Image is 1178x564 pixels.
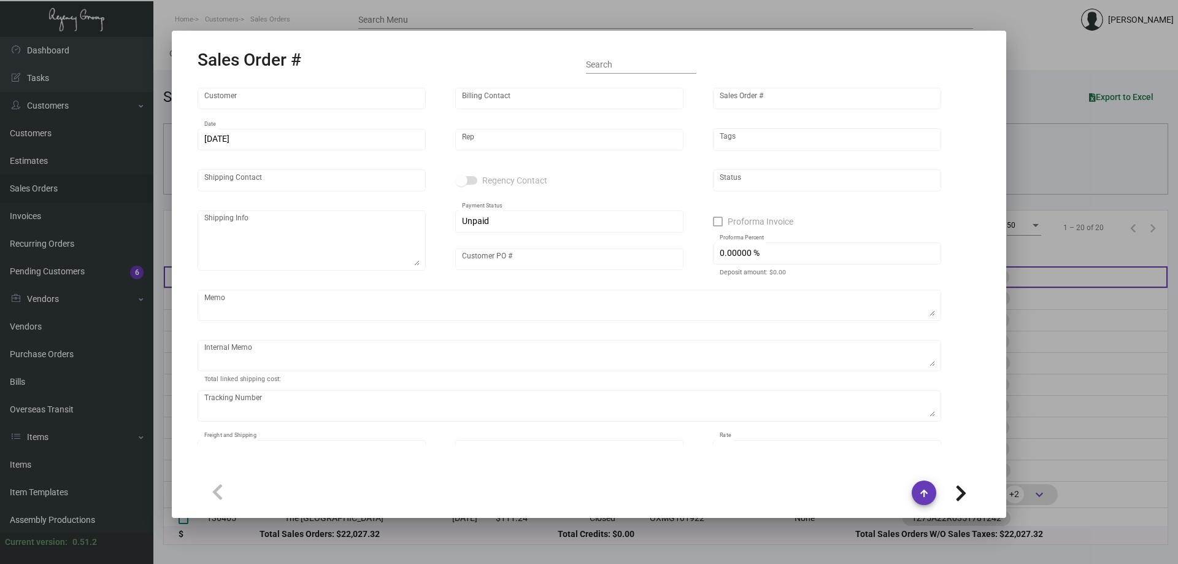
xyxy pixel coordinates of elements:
[72,536,97,549] div: 0.51.2
[462,216,489,226] span: Unpaid
[198,50,301,71] h2: Sales Order #
[204,376,281,383] mat-hint: Total linked shipping cost:
[5,536,67,549] div: Current version:
[720,269,786,276] mat-hint: Deposit amount: $0.00
[728,214,793,229] span: Proforma Invoice
[482,173,547,188] span: Regency Contact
